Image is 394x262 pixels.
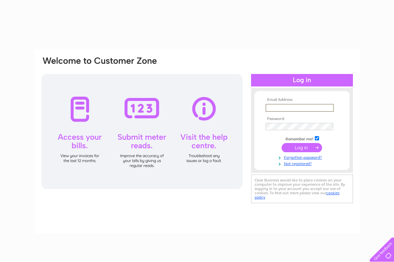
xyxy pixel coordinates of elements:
[266,154,340,160] a: Forgotten password?
[264,117,340,121] th: Password:
[282,143,322,152] input: Submit
[255,191,339,200] a: cookies policy
[251,175,353,203] div: Clear Business would like to place cookies on your computer to improve your experience of the sit...
[264,135,340,142] td: Remember me?
[264,98,340,102] th: Email Address:
[266,160,340,166] a: Not registered?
